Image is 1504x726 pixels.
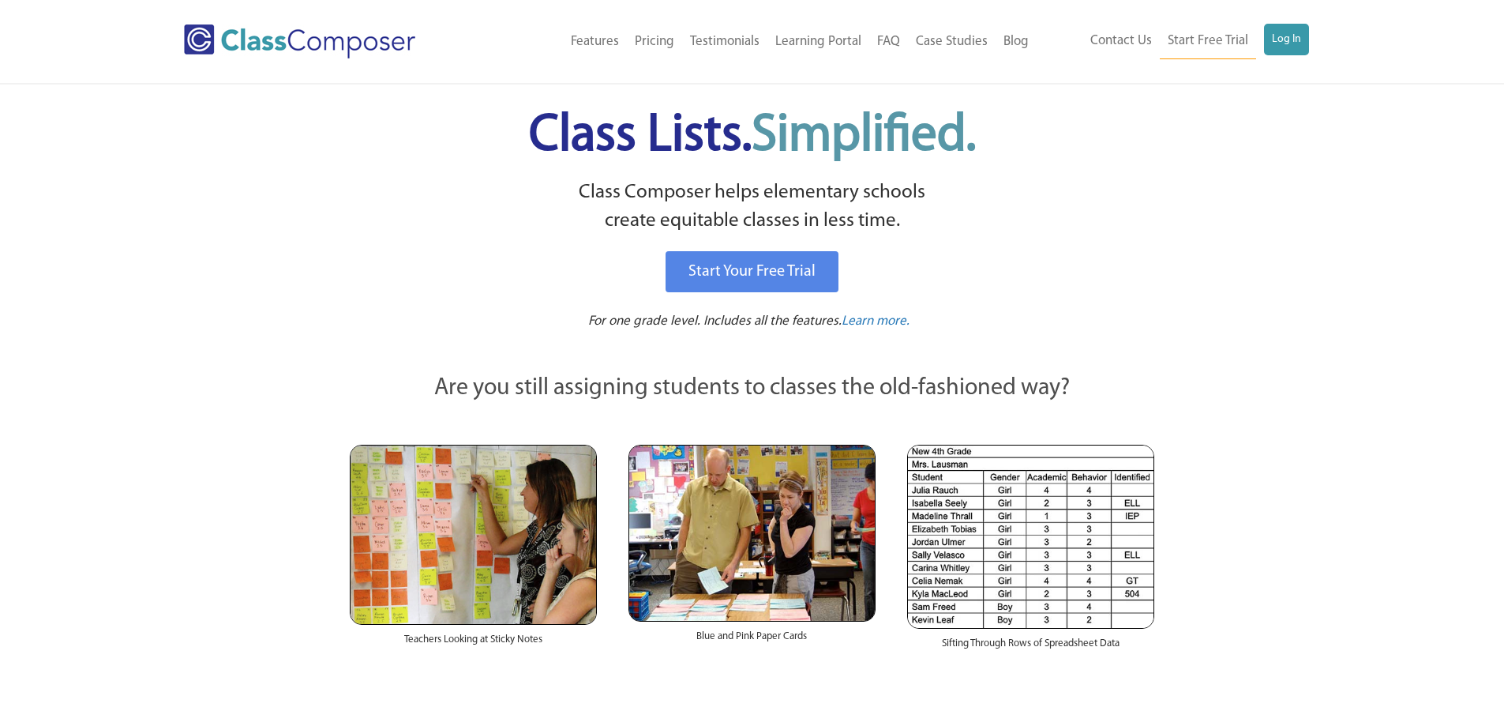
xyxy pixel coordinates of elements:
a: Contact Us [1082,24,1160,58]
a: Features [563,24,627,59]
a: Pricing [627,24,682,59]
p: Class Composer helps elementary schools create equitable classes in less time. [347,179,1157,236]
a: Testimonials [682,24,767,59]
img: Class Composer [184,24,415,58]
span: Simplified. [752,111,976,162]
a: Start Free Trial [1160,24,1256,59]
nav: Header Menu [480,24,1037,59]
img: Teachers Looking at Sticky Notes [350,445,597,625]
a: Learning Portal [767,24,869,59]
div: Blue and Pink Paper Cards [628,622,876,660]
span: Learn more. [842,314,910,328]
p: Are you still assigning students to classes the old-fashioned way? [350,371,1155,406]
img: Spreadsheets [907,445,1154,629]
a: Log In [1264,24,1309,55]
span: Class Lists. [529,111,976,162]
img: Blue and Pink Paper Cards [628,445,876,621]
a: Case Studies [908,24,996,59]
div: Sifting Through Rows of Spreadsheet Data [907,629,1154,667]
a: FAQ [869,24,908,59]
span: Start Your Free Trial [688,264,816,280]
span: For one grade level. Includes all the features. [588,314,842,328]
a: Blog [996,24,1037,59]
div: Teachers Looking at Sticky Notes [350,625,597,663]
nav: Header Menu [1037,24,1309,59]
a: Learn more. [842,312,910,332]
a: Start Your Free Trial [666,251,838,292]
